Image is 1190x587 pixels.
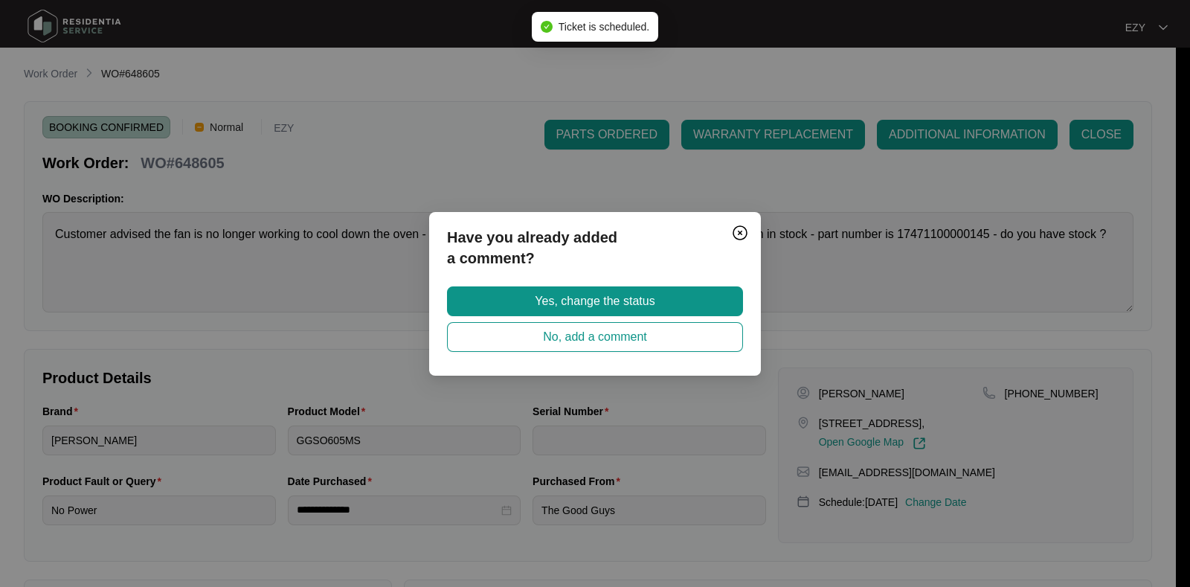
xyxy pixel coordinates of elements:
[447,322,743,352] button: No, add a comment
[447,286,743,316] button: Yes, change the status
[447,248,743,269] p: a comment?
[728,221,752,245] button: Close
[559,21,649,33] span: Ticket is scheduled.
[541,21,553,33] span: check-circle
[447,227,743,248] p: Have you already added
[543,328,647,346] span: No, add a comment
[731,224,749,242] img: closeCircle
[535,292,654,310] span: Yes, change the status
